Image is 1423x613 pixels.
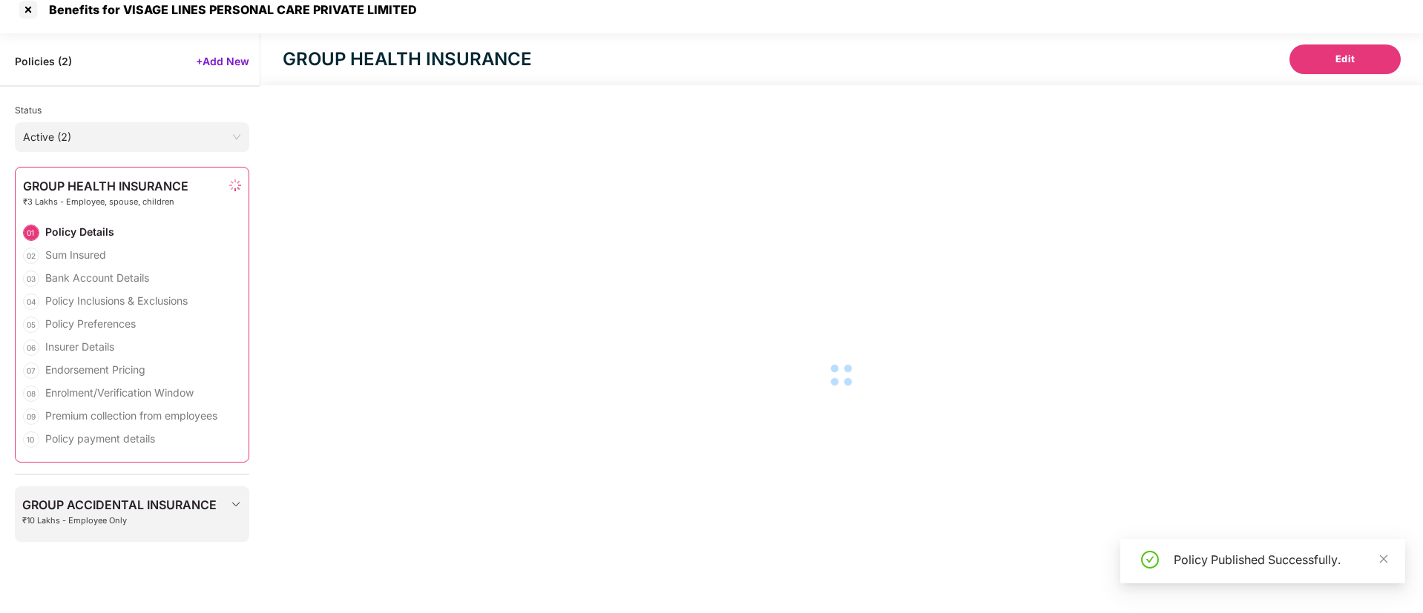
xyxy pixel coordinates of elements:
div: Enrolment/Verification Window [45,385,194,400]
span: +Add New [196,54,249,68]
div: Policy payment details [45,431,155,445]
div: Benefits for VISAGE LINES PERSONAL CARE PRIVATE LIMITED [40,2,417,17]
div: 03 [23,271,39,287]
div: Insurer Details [45,339,114,354]
div: Policy Inclusions & Exclusions [45,294,188,308]
button: Edit [1289,44,1401,74]
div: 09 [23,408,39,425]
div: 08 [23,385,39,402]
span: Edit [1335,52,1355,67]
div: Endorsement Pricing [45,362,145,377]
div: Policy Preferences [45,317,136,331]
img: svg+xml;base64,PHN2ZyBpZD0iRHJvcGRvd24tMzJ4MzIiIHhtbG5zPSJodHRwOi8vd3d3LnczLm9yZy8yMDAwL3N2ZyIgd2... [230,498,242,510]
span: ₹10 Lakhs - Employee Only [22,516,217,526]
div: Premium collection from employees [45,408,217,423]
span: Active (2) [23,126,241,148]
div: Policy Details [45,225,114,239]
div: 10 [23,431,39,448]
span: Status [15,105,42,116]
span: close [1378,554,1389,564]
div: Bank Account Details [45,271,149,285]
span: GROUP HEALTH INSURANCE [23,179,188,193]
span: check-circle [1141,551,1159,569]
div: Sum Insured [45,248,106,262]
div: 07 [23,362,39,379]
div: 06 [23,339,39,356]
span: ₹3 Lakhs - Employee, spouse, children [23,197,188,207]
div: 05 [23,317,39,333]
div: 04 [23,294,39,310]
span: GROUP ACCIDENTAL INSURANCE [22,498,217,511]
div: 02 [23,248,39,264]
div: GROUP HEALTH INSURANCE [283,46,532,73]
div: Policy Published Successfully. [1174,551,1387,569]
span: Policies ( 2 ) [15,54,72,68]
div: 01 [23,225,39,241]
